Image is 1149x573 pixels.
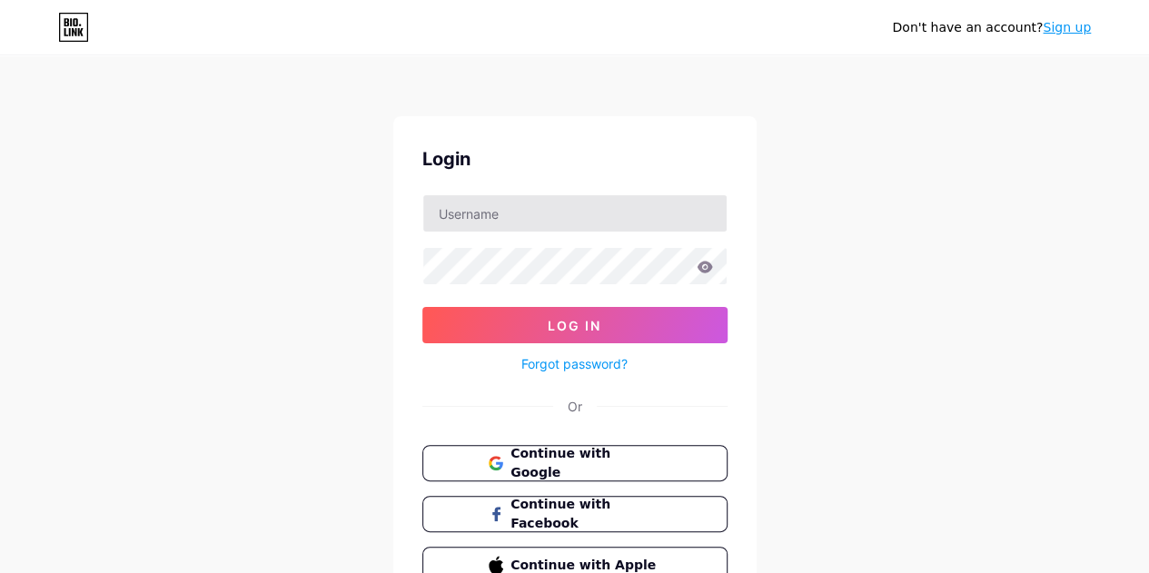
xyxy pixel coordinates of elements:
[892,18,1091,37] div: Don't have an account?
[510,495,660,533] span: Continue with Facebook
[422,496,728,532] button: Continue with Facebook
[521,354,628,373] a: Forgot password?
[1043,20,1091,35] a: Sign up
[422,145,728,173] div: Login
[548,318,601,333] span: Log In
[510,444,660,482] span: Continue with Google
[422,445,728,481] button: Continue with Google
[423,195,727,232] input: Username
[422,307,728,343] button: Log In
[568,397,582,416] div: Or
